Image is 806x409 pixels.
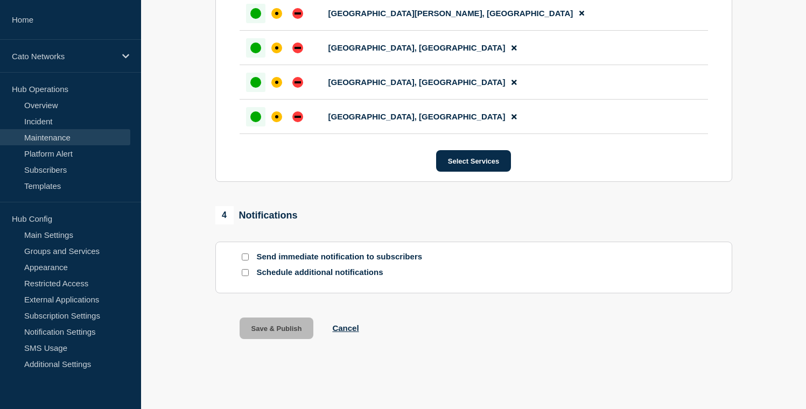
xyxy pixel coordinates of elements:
[242,253,249,260] input: Send immediate notification to subscribers
[250,111,261,122] div: up
[215,206,298,224] div: Notifications
[257,267,429,278] p: Schedule additional notifications
[12,52,115,61] p: Cato Networks
[292,43,303,53] div: down
[292,111,303,122] div: down
[271,43,282,53] div: affected
[328,77,506,87] span: [GEOGRAPHIC_DATA], [GEOGRAPHIC_DATA]
[328,112,506,121] span: [GEOGRAPHIC_DATA], [GEOGRAPHIC_DATA]
[250,43,261,53] div: up
[271,8,282,19] div: affected
[240,318,314,339] button: Save & Publish
[328,9,573,18] span: [GEOGRAPHIC_DATA][PERSON_NAME], [GEOGRAPHIC_DATA]
[292,77,303,88] div: down
[257,252,429,262] p: Send immediate notification to subscribers
[292,8,303,19] div: down
[215,206,234,224] span: 4
[250,77,261,88] div: up
[328,43,506,52] span: [GEOGRAPHIC_DATA], [GEOGRAPHIC_DATA]
[242,269,249,276] input: Schedule additional notifications
[271,111,282,122] div: affected
[332,323,359,333] button: Cancel
[250,8,261,19] div: up
[436,150,511,172] button: Select Services
[271,77,282,88] div: affected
